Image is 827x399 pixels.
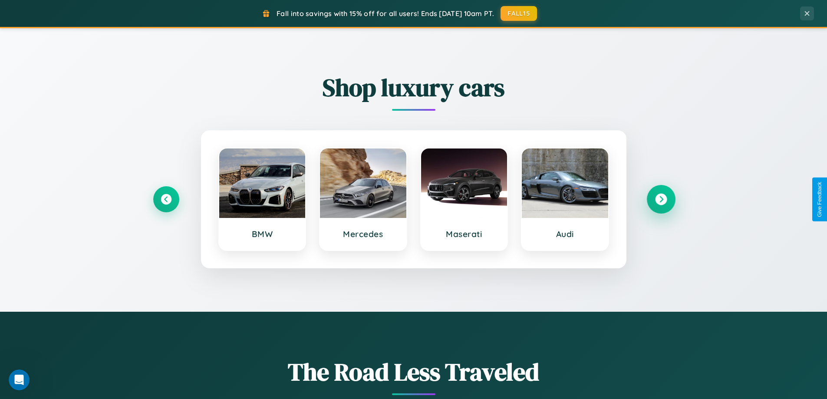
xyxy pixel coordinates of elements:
[501,6,537,21] button: FALL15
[277,9,494,18] span: Fall into savings with 15% off for all users! Ends [DATE] 10am PT.
[817,182,823,217] div: Give Feedback
[153,71,674,104] h2: Shop luxury cars
[228,229,297,239] h3: BMW
[9,369,30,390] iframe: Intercom live chat
[329,229,398,239] h3: Mercedes
[430,229,499,239] h3: Maserati
[153,355,674,389] h1: The Road Less Traveled
[530,229,600,239] h3: Audi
